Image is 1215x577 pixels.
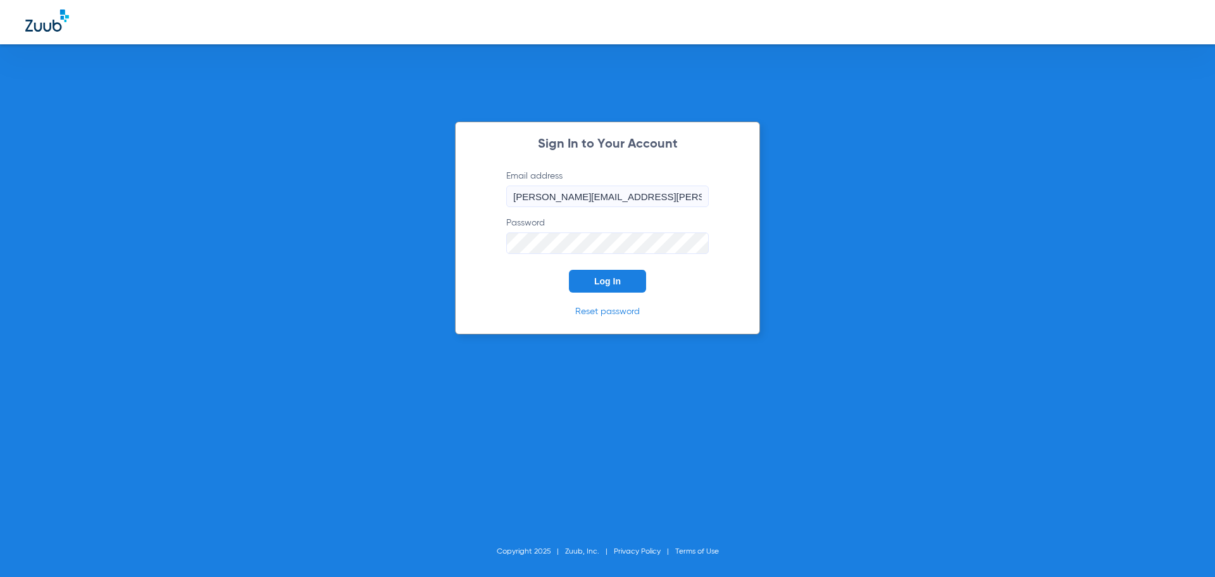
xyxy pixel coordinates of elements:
span: Log In [594,276,621,286]
li: Copyright 2025 [497,545,565,558]
h2: Sign In to Your Account [487,138,728,151]
label: Email address [506,170,709,207]
input: Password [506,232,709,254]
a: Privacy Policy [614,548,661,555]
li: Zuub, Inc. [565,545,614,558]
input: Email address [506,186,709,207]
button: Log In [569,270,646,293]
iframe: Chat Widget [1152,516,1215,577]
a: Reset password [575,307,640,316]
label: Password [506,217,709,254]
img: Zuub Logo [25,10,69,32]
a: Terms of Use [675,548,719,555]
